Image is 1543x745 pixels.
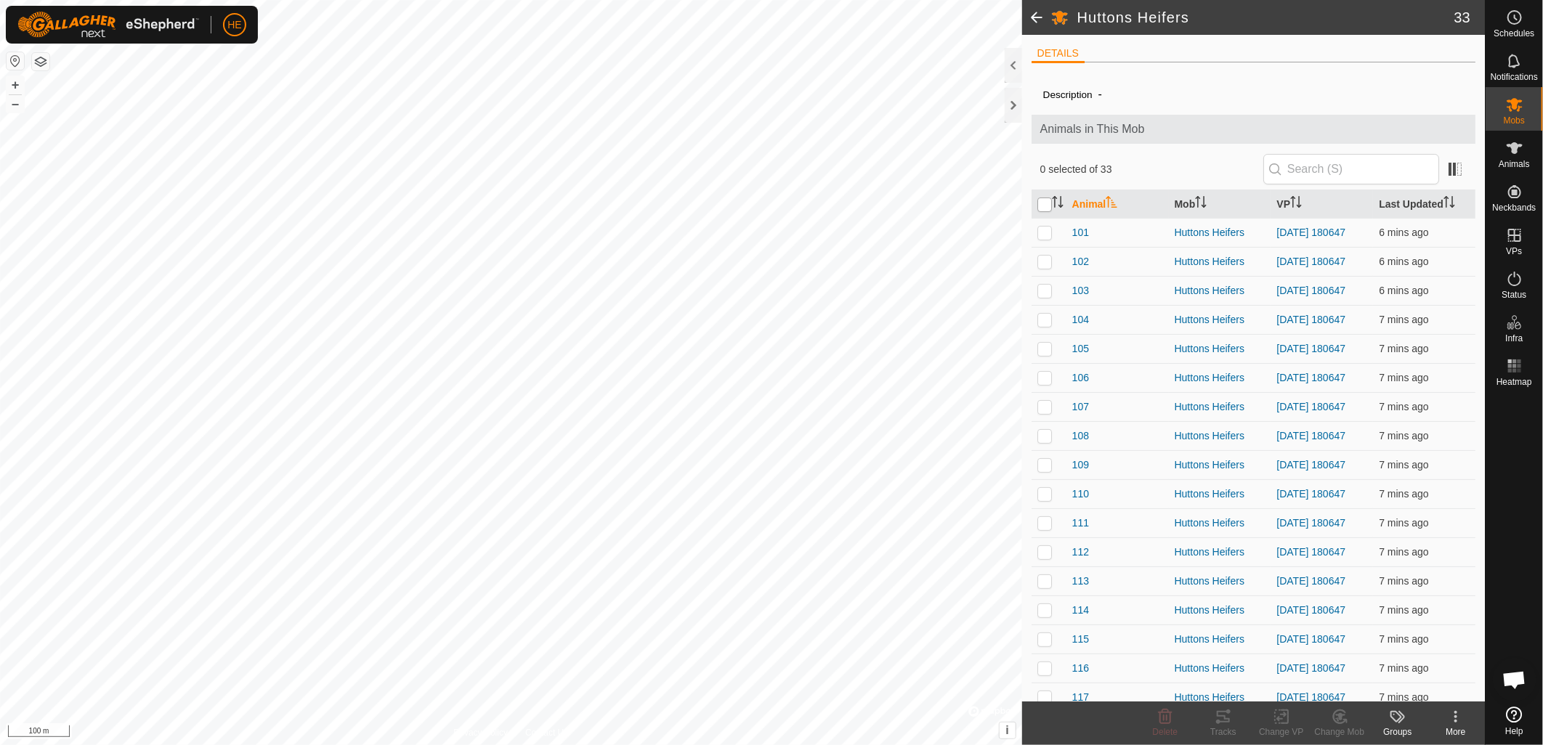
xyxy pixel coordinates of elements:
span: 1 Sept 2025, 8:14 am [1379,343,1428,354]
li: DETAILS [1032,46,1085,63]
span: 1 Sept 2025, 8:14 am [1379,546,1428,558]
div: Change Mob [1311,725,1369,738]
a: [DATE] 180647 [1276,343,1345,354]
button: Map Layers [32,53,49,70]
div: Huttons Heifers [1175,574,1265,589]
p-sorticon: Activate to sort [1195,198,1207,210]
span: 104 [1072,312,1089,327]
span: 112 [1072,545,1089,560]
th: Last Updated [1373,190,1475,219]
span: Schedules [1494,29,1534,38]
span: 1 Sept 2025, 8:14 am [1379,662,1428,674]
div: Huttons Heifers [1175,399,1265,415]
label: Description [1043,89,1093,100]
a: Contact Us [525,726,568,739]
span: 1 Sept 2025, 8:14 am [1379,459,1428,471]
div: Huttons Heifers [1175,370,1265,386]
span: Help [1505,727,1523,736]
span: 1 Sept 2025, 8:13 am [1379,691,1428,703]
div: Huttons Heifers [1175,487,1265,502]
th: VP [1271,190,1373,219]
span: 1 Sept 2025, 8:14 am [1379,517,1428,529]
input: Search (S) [1263,154,1439,184]
span: Notifications [1491,73,1538,81]
span: 1 Sept 2025, 8:14 am [1379,488,1428,500]
a: [DATE] 180647 [1276,604,1345,616]
span: 107 [1072,399,1089,415]
span: 103 [1072,283,1089,298]
div: Huttons Heifers [1175,312,1265,327]
div: Huttons Heifers [1175,661,1265,676]
a: [DATE] 180647 [1276,517,1345,529]
a: [DATE] 180647 [1276,314,1345,325]
div: Huttons Heifers [1175,516,1265,531]
a: [DATE] 180647 [1276,546,1345,558]
a: [DATE] 180647 [1276,430,1345,441]
th: Mob [1169,190,1271,219]
p-sorticon: Activate to sort [1443,198,1455,210]
span: 1 Sept 2025, 8:14 am [1379,285,1428,296]
span: 106 [1072,370,1089,386]
span: 33 [1454,7,1470,28]
span: Infra [1505,334,1523,343]
span: Neckbands [1492,203,1536,212]
div: Huttons Heifers [1175,341,1265,357]
span: 1 Sept 2025, 8:14 am [1379,575,1428,587]
span: 1 Sept 2025, 8:14 am [1379,604,1428,616]
div: Huttons Heifers [1175,603,1265,618]
span: 114 [1072,603,1089,618]
span: 1 Sept 2025, 8:14 am [1379,372,1428,383]
a: Help [1486,701,1543,741]
th: Animal [1066,190,1169,219]
span: 116 [1072,661,1089,676]
span: 1 Sept 2025, 8:14 am [1379,314,1428,325]
span: HE [227,17,241,33]
span: Animals [1499,160,1530,168]
span: 1 Sept 2025, 8:14 am [1379,430,1428,441]
div: Huttons Heifers [1175,283,1265,298]
span: 108 [1072,428,1089,444]
span: 111 [1072,516,1089,531]
span: Mobs [1504,116,1525,125]
p-sorticon: Activate to sort [1106,198,1117,210]
img: Gallagher Logo [17,12,199,38]
a: [DATE] 180647 [1276,691,1345,703]
span: 1 Sept 2025, 8:14 am [1379,401,1428,412]
div: Huttons Heifers [1175,457,1265,473]
span: 109 [1072,457,1089,473]
p-sorticon: Activate to sort [1052,198,1064,210]
span: 102 [1072,254,1089,269]
a: [DATE] 180647 [1276,488,1345,500]
div: Huttons Heifers [1175,254,1265,269]
button: – [7,95,24,113]
span: 1 Sept 2025, 8:14 am [1379,227,1428,238]
span: 117 [1072,690,1089,705]
span: 115 [1072,632,1089,647]
div: Tracks [1194,725,1252,738]
div: Change VP [1252,725,1311,738]
a: [DATE] 180647 [1276,575,1345,587]
a: [DATE] 180647 [1276,459,1345,471]
span: i [1006,724,1009,736]
a: Open chat [1493,658,1536,701]
a: [DATE] 180647 [1276,256,1345,267]
h2: Huttons Heifers [1077,9,1454,26]
div: Huttons Heifers [1175,225,1265,240]
span: Status [1502,290,1526,299]
a: [DATE] 180647 [1276,227,1345,238]
span: Heatmap [1497,378,1532,386]
span: Animals in This Mob [1040,121,1467,138]
span: VPs [1506,247,1522,256]
span: 105 [1072,341,1089,357]
a: [DATE] 180647 [1276,633,1345,645]
a: [DATE] 180647 [1276,401,1345,412]
div: More [1427,725,1485,738]
button: i [1000,722,1016,738]
span: Delete [1153,727,1178,737]
p-sorticon: Activate to sort [1290,198,1302,210]
span: - [1093,82,1108,106]
span: 113 [1072,574,1089,589]
div: Huttons Heifers [1175,428,1265,444]
button: Reset Map [7,52,24,70]
div: Huttons Heifers [1175,632,1265,647]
